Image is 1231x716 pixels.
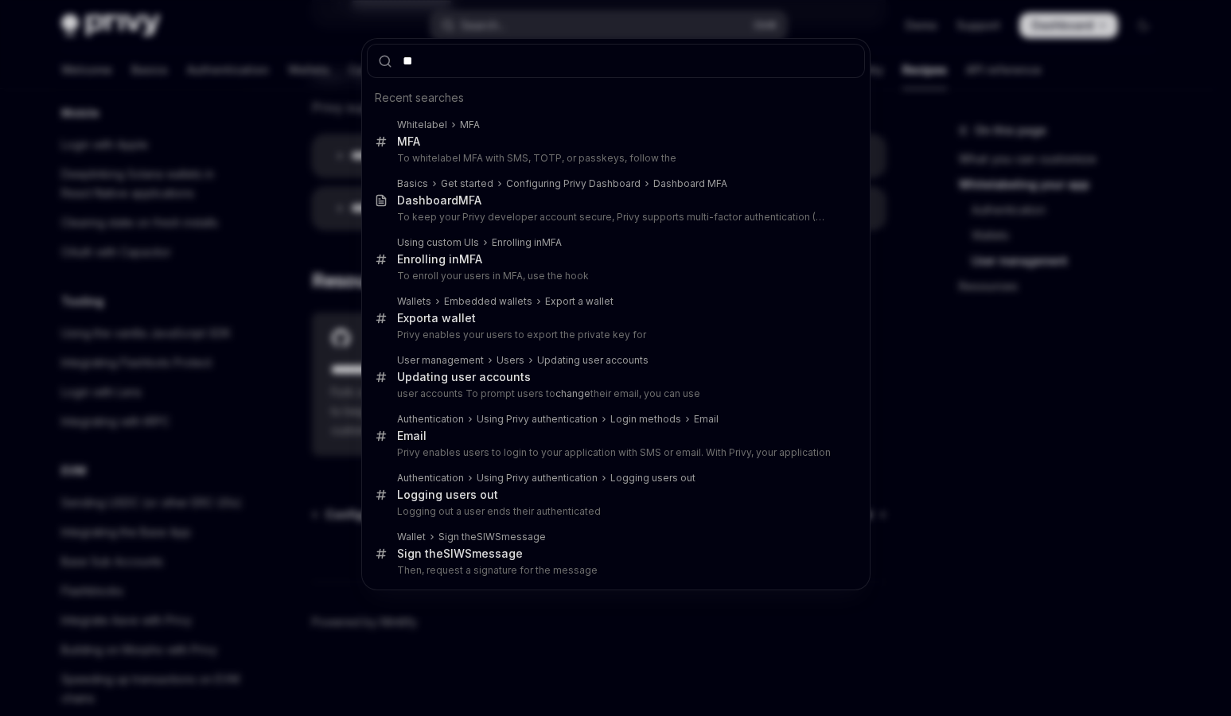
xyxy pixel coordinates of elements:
[458,193,481,207] b: MFA
[506,177,641,190] div: Configuring Privy Dashboard
[497,354,524,367] div: Users
[397,152,832,165] p: To whitelabel MFA with SMS, TOTP, or passkeys, follow the
[610,413,681,426] div: Login methods
[397,311,431,325] b: Export
[397,531,426,543] div: Wallet
[397,252,482,267] div: Enrolling in
[477,531,501,543] b: SIWS
[375,90,464,106] span: Recent searches
[397,193,481,208] div: Dashboard
[397,472,464,484] div: Authentication
[460,119,480,130] b: MFA
[397,311,476,325] div: a wallet
[397,119,447,131] div: Whitelabel
[555,387,590,399] b: change
[545,295,614,308] div: Export a wallet
[397,446,832,459] p: Privy enables users to login to your application with SMS or email. With Privy, your application
[441,177,493,190] div: Get started
[397,564,832,577] p: Then, request a signature for the message
[397,270,832,282] p: To enroll your users in MFA, use the hook
[397,505,832,518] p: Logging out a user ends their authenticated
[477,413,598,426] div: Using Privy authentication
[397,413,464,426] div: Authentication
[397,488,498,502] div: ging users out
[443,547,472,560] b: SIWS
[397,370,531,384] div: Updating user accounts
[438,531,546,543] div: Sign the message
[477,472,598,484] div: Using Privy authentication
[397,547,523,561] div: Sign the message
[397,134,420,148] b: MFA
[397,177,428,190] div: Basics
[397,211,832,224] p: To keep your Privy developer account secure, Privy supports multi-factor authentication (MFA). Dash
[444,295,532,308] div: Embedded wallets
[397,236,479,249] div: Using custom UIs
[397,488,418,501] b: Log
[397,329,832,341] p: Privy enables your users to export the private key for
[459,252,482,266] b: MFA
[397,429,427,442] b: Email
[694,413,719,426] div: Email
[397,354,484,367] div: User management
[542,236,562,248] b: MFA
[610,472,695,484] div: Logging users out
[492,236,562,249] div: Enrolling in
[397,295,431,308] div: Wallets
[653,177,727,190] div: Dashboard MFA
[397,387,832,400] p: user accounts To prompt users to their email, you can use
[537,354,649,367] div: Updating user accounts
